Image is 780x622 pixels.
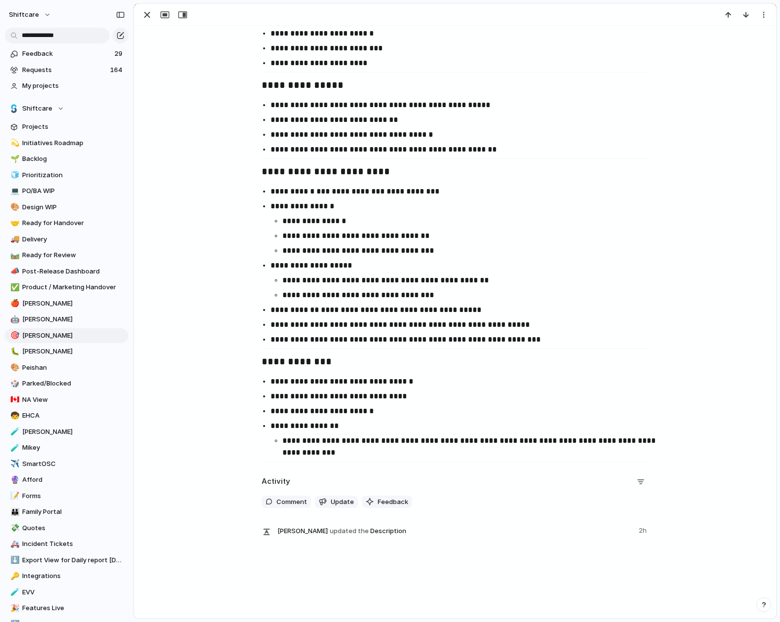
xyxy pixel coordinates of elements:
[9,202,19,212] button: 🎨
[22,475,125,485] span: Afford
[22,104,52,114] span: Shiftcare
[22,65,107,75] span: Requests
[5,457,128,471] a: ✈️SmartOSC
[22,202,125,212] span: Design WIP
[22,282,125,292] span: Product / Marketing Handover
[5,553,128,568] a: ⬇️Export View for Daily report [DATE]
[22,379,125,389] span: Parked/Blocked
[10,490,17,502] div: 📝
[9,571,19,581] button: 🔑
[5,360,128,375] a: 🎨Peishan
[5,63,128,78] a: Requests164
[22,347,125,356] span: [PERSON_NAME]
[639,524,649,536] span: 2h
[5,408,128,423] a: 🧒EHCA
[10,169,17,181] div: 🧊
[10,603,17,614] div: 🎉
[5,136,128,151] a: 💫Initiatives Roadmap
[22,507,125,517] span: Family Portal
[5,119,128,134] a: Projects
[10,506,17,518] div: 👪
[5,344,128,359] a: 🐛[PERSON_NAME]
[9,314,19,324] button: 🤖
[10,201,17,213] div: 🎨
[10,218,17,229] div: 🤝
[9,250,19,260] button: 🛤️
[10,586,17,598] div: 🧪
[5,184,128,198] div: 💻PO/BA WIP
[10,346,17,357] div: 🐛
[22,571,125,581] span: Integrations
[9,587,19,597] button: 🧪
[277,526,328,536] span: [PERSON_NAME]
[22,170,125,180] span: Prioritization
[10,154,17,165] div: 🌱
[9,282,19,292] button: ✅
[22,603,125,613] span: Features Live
[10,378,17,389] div: 🎲
[5,264,128,279] div: 📣Post-Release Dashboard
[5,376,128,391] a: 🎲Parked/Blocked
[10,571,17,582] div: 🔑
[9,427,19,437] button: 🧪
[10,362,17,373] div: 🎨
[5,152,128,166] a: 🌱Backlog
[5,280,128,295] a: ✅Product / Marketing Handover
[10,298,17,309] div: 🍎
[9,154,19,164] button: 🌱
[5,101,128,116] button: Shiftcare
[5,46,128,61] a: Feedback29
[22,587,125,597] span: EVV
[315,496,358,508] button: Update
[10,330,17,341] div: 🎯
[5,216,128,231] a: 🤝Ready for Handover
[9,603,19,613] button: 🎉
[5,440,128,455] div: 🧪Mikey
[5,489,128,504] div: 📝Forms
[22,314,125,324] span: [PERSON_NAME]
[9,395,19,405] button: 🇨🇦
[330,526,369,536] span: updated the
[5,248,128,263] div: 🛤️Ready for Review
[9,539,19,549] button: 🚑
[331,497,354,507] span: Update
[22,234,125,244] span: Delivery
[22,186,125,196] span: PO/BA WIP
[5,296,128,311] a: 🍎[PERSON_NAME]
[5,425,128,439] a: 🧪[PERSON_NAME]
[9,170,19,180] button: 🧊
[22,49,112,59] span: Feedback
[22,218,125,228] span: Ready for Handover
[4,7,56,23] button: shiftcare
[10,410,17,422] div: 🧒
[22,154,125,164] span: Backlog
[5,569,128,583] div: 🔑Integrations
[115,49,124,59] span: 29
[5,601,128,616] a: 🎉Features Live
[10,522,17,534] div: 💸
[362,496,412,508] button: Feedback
[9,299,19,309] button: 🍎
[277,524,633,538] span: Description
[5,232,128,247] a: 🚚Delivery
[5,521,128,536] div: 💸Quotes
[5,168,128,183] a: 🧊Prioritization
[5,78,128,93] a: My projects
[10,266,17,277] div: 📣
[262,496,311,508] button: Comment
[5,472,128,487] a: 🔮Afford
[10,458,17,469] div: ✈️
[22,267,125,276] span: Post-Release Dashboard
[10,233,17,245] div: 🚚
[5,505,128,519] a: 👪Family Portal
[22,459,125,469] span: SmartOSC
